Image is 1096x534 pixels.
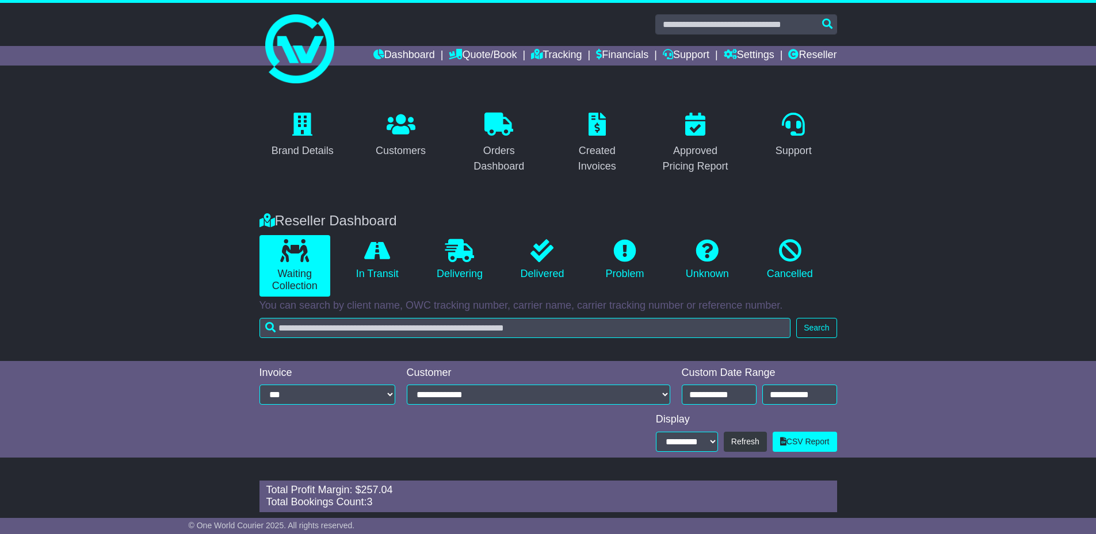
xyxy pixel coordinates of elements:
a: Waiting Collection [259,235,330,297]
a: In Transit [342,235,413,285]
div: Total Profit Margin: $ [266,484,830,497]
a: Approved Pricing Report [652,109,739,178]
a: Quote/Book [449,46,517,66]
a: Orders Dashboard [456,109,543,178]
a: Reseller [788,46,837,66]
a: Financials [596,46,648,66]
div: Customer [407,367,670,379]
span: 257.04 [361,484,393,495]
a: Support [663,46,709,66]
div: Created Invoices [562,143,633,174]
a: Cancelled [754,235,825,285]
div: Display [656,413,837,426]
div: Support [776,143,812,159]
p: You can search by client name, OWC tracking number, carrier name, carrier tracking number or refe... [259,299,837,312]
span: 3 [367,496,373,508]
div: Customers [376,143,426,159]
a: Settings [724,46,774,66]
button: Refresh [724,432,767,452]
a: Delivered [507,235,578,285]
a: Brand Details [264,109,341,163]
a: CSV Report [773,432,837,452]
div: Custom Date Range [682,367,837,379]
a: Created Invoices [554,109,641,178]
div: Approved Pricing Report [659,143,731,174]
div: Orders Dashboard [463,143,535,174]
a: Unknown [672,235,743,285]
a: Delivering [424,235,495,285]
a: Customers [368,109,433,163]
button: Search [796,318,837,338]
a: Tracking [531,46,582,66]
div: Total Bookings Count: [266,496,830,509]
div: Reseller Dashboard [254,213,843,229]
div: Invoice [259,367,395,379]
a: Dashboard [373,46,435,66]
span: © One World Courier 2025. All rights reserved. [189,521,355,530]
a: Problem [589,235,660,285]
div: Brand Details [272,143,334,159]
a: Support [768,109,819,163]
